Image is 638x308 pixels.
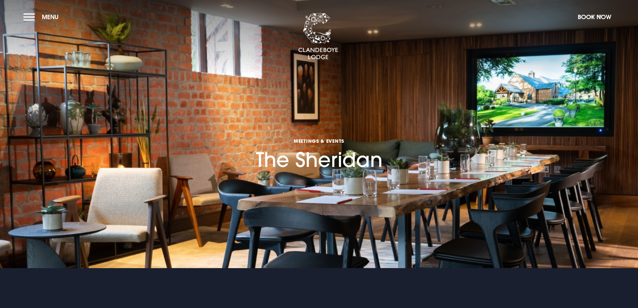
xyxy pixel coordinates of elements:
img: Clandeboye Lodge [298,13,338,60]
span: Menu [42,13,59,21]
span: Meetings & Events [256,138,382,144]
button: Book Now [574,10,615,24]
button: Menu [23,10,62,24]
h1: The Sheridan [256,100,382,172]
